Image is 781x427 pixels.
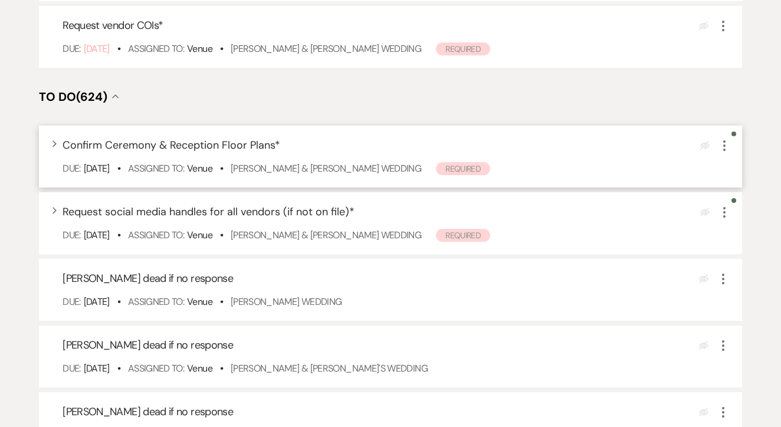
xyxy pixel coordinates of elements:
span: Confirm Ceremony & Reception Floor Plans * [63,138,280,152]
span: Required [436,229,490,242]
a: [PERSON_NAME] & [PERSON_NAME] Wedding [231,229,421,241]
b: • [117,229,120,241]
button: Request social media handles for all vendors (if not on file)* [63,206,355,217]
span: Required [436,42,490,55]
span: Due: [63,162,80,175]
a: [PERSON_NAME] & [PERSON_NAME]'s Wedding [231,362,428,375]
span: To Do (624) [39,89,107,104]
a: [PERSON_NAME] & [PERSON_NAME] Wedding [231,42,421,55]
span: Assigned To: [128,295,184,308]
span: Required [436,162,490,175]
span: Due: [63,295,80,308]
span: Assigned To: [128,42,184,55]
span: [DATE] [84,42,110,55]
span: [DATE] [84,362,110,375]
span: [PERSON_NAME] dead if no response [63,405,233,419]
span: Venue [187,162,212,175]
b: • [220,229,223,241]
button: To Do(624) [39,91,119,103]
span: Request social media handles for all vendors (if not on file) * [63,205,355,219]
span: [DATE] [84,162,110,175]
button: Confirm Ceremony & Reception Floor Plans* [63,140,280,150]
span: Venue [187,229,212,241]
b: • [220,42,223,55]
b: • [220,362,223,375]
span: Assigned To: [128,229,184,241]
span: [PERSON_NAME] dead if no response [63,271,233,285]
a: [PERSON_NAME] & [PERSON_NAME] Wedding [231,162,421,175]
b: • [220,295,223,308]
span: Due: [63,42,80,55]
b: • [117,162,120,175]
span: [DATE] [84,229,110,241]
a: [PERSON_NAME] Wedding [231,295,342,308]
span: Request vendor COIs * [63,18,163,32]
span: Assigned To: [128,362,184,375]
span: Due: [63,362,80,375]
span: Venue [187,42,212,55]
span: Assigned To: [128,162,184,175]
span: [PERSON_NAME] dead if no response [63,338,233,352]
b: • [117,295,120,308]
b: • [117,42,120,55]
span: Venue [187,295,212,308]
span: [DATE] [84,295,110,308]
span: Due: [63,229,80,241]
b: • [220,162,223,175]
b: • [117,362,120,375]
span: Venue [187,362,212,375]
